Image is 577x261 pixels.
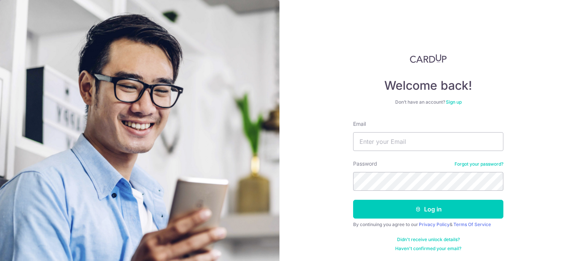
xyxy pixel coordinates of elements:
a: Terms Of Service [453,222,491,227]
a: Haven't confirmed your email? [395,246,461,252]
a: Didn't receive unlock details? [397,237,460,243]
div: By continuing you agree to our & [353,222,503,228]
label: Email [353,120,366,128]
img: CardUp Logo [410,54,447,63]
button: Log in [353,200,503,219]
div: Don’t have an account? [353,99,503,105]
a: Forgot your password? [455,161,503,167]
a: Privacy Policy [419,222,450,227]
input: Enter your Email [353,132,503,151]
h4: Welcome back! [353,78,503,93]
label: Password [353,160,377,167]
a: Sign up [446,99,462,105]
